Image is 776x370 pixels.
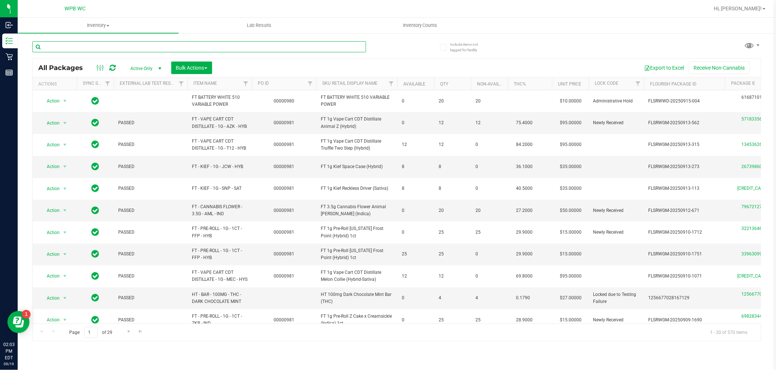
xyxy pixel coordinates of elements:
span: PASSED [118,163,183,170]
span: 40.5000 [512,183,536,194]
span: $95.00000 [556,271,586,282]
span: In Sync [92,161,99,172]
span: FLSRWGM-20250909-1690 [649,317,721,324]
span: FT BATTERY WHITE 510 VARIABLE POWER [321,94,393,108]
a: 00000981 [274,317,295,322]
span: Action [40,96,60,106]
span: 12 [475,119,503,126]
span: Newly Received [593,207,640,214]
span: Locked due to Testing Failure [593,291,640,305]
span: $27.00000 [556,293,586,303]
span: 25 [439,317,467,324]
span: Lab Results [237,22,281,29]
span: $15.00000 [556,249,586,259]
a: Sync Status [83,81,111,86]
iframe: Resource center [7,311,29,333]
span: PASSED [118,294,183,301]
span: 0 [402,294,430,301]
span: FLSRWGM-20250913-273 [649,163,721,170]
span: 0 [475,163,503,170]
span: Newly Received [593,229,640,236]
span: FLSRWGM-20250910-1071 [649,273,721,280]
span: WPB WC [65,6,86,12]
a: Filter [385,77,397,90]
span: 12 [439,141,467,148]
span: 12 [439,119,467,126]
a: Filter [632,77,644,90]
span: 25 [439,251,467,258]
span: In Sync [92,205,99,216]
a: 00000981 [274,273,295,279]
span: select [60,249,70,259]
span: 84.2000 [512,139,536,150]
span: Action [40,205,60,216]
span: Newly Received [593,119,640,126]
span: 36.1000 [512,161,536,172]
span: $10.00000 [556,96,586,107]
span: 29.9000 [512,227,536,238]
span: FT - PRE-ROLL - 1G - 1CT - FFP - HYB [192,247,247,261]
span: FT 1g Kief Space Case (Hybrid) [321,163,393,170]
span: 12 [402,141,430,148]
span: Action [40,271,60,281]
span: FLSRWGM-20250913-315 [649,141,721,148]
span: All Packages [38,64,90,72]
span: In Sync [92,293,99,303]
a: 00000981 [274,186,295,191]
span: $15.00000 [556,227,586,238]
span: Action [40,118,60,128]
span: In Sync [92,315,99,325]
span: $35.00000 [556,183,586,194]
span: In Sync [92,183,99,193]
span: PASSED [118,119,183,126]
span: $35.00000 [556,161,586,172]
span: 8 [439,185,467,192]
a: Flourish Package ID [650,81,696,87]
span: HT - BAR - 100MG - THC - DARK CHOCOLATE MINT [192,291,247,305]
span: select [60,315,70,325]
span: Administrative Hold [593,98,640,105]
inline-svg: Retail [6,53,13,60]
span: $95.00000 [556,118,586,128]
a: Unit Price [558,81,581,87]
span: 29.9000 [512,249,536,259]
button: Receive Non-Cannabis [689,62,750,74]
span: 0 [475,251,503,258]
span: select [60,161,70,172]
span: 75.4000 [512,118,536,128]
button: Export to Excel [640,62,689,74]
a: Lock Code [595,81,618,86]
span: 0 [402,229,430,236]
a: Filter [304,77,316,90]
span: Action [40,161,60,172]
span: select [60,96,70,106]
span: 69.8000 [512,271,536,282]
span: PASSED [118,317,183,324]
span: Page of 29 [63,327,119,338]
span: FT - VAPE CART CDT DISTILLATE - 1G - AZK - HYB [192,116,247,130]
span: In Sync [92,118,99,128]
span: FT - KIEF - 1G - JCW - HYB [192,163,247,170]
span: Include items not tagged for facility [450,42,487,53]
span: 4 [439,294,467,301]
div: Actions [38,81,74,87]
span: In Sync [92,227,99,237]
a: PO ID [258,81,269,86]
span: FLSRWWD-20250915-004 [649,98,721,105]
span: 8 [439,163,467,170]
span: PASSED [118,273,183,280]
span: 20 [475,207,503,214]
span: select [60,293,70,303]
a: Inventory Counts [340,18,501,33]
span: 4 [475,294,503,301]
span: FT - KIEF - 1G - SNP - SAT [192,185,247,192]
span: PASSED [118,141,183,148]
p: 09/19 [3,361,14,367]
span: 0 [475,185,503,192]
span: In Sync [92,139,99,150]
span: 0 [402,317,430,324]
span: 8 [402,163,430,170]
span: 25 [475,317,503,324]
span: FT - PRE-ROLL - 1G - 1CT - ZKR - IND [192,313,247,327]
